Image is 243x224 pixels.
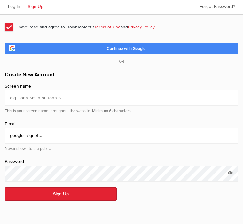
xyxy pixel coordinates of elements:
span: Forgot Password? [200,4,235,9]
a: Terms of Use [94,24,121,30]
a: Privacy Policy [128,24,155,30]
span: Sign Up [28,4,43,9]
span: OR [113,59,130,64]
span: Continue with Google [107,46,145,51]
input: email@address.com [5,128,238,143]
span: Log In [8,4,20,9]
div: Password [5,158,238,166]
div: This is your screen name throughout the website. Minimum 6 characters. [5,105,238,114]
div: E-mail [5,120,238,128]
a: Continue with Google [5,43,238,54]
h1: Create New Account [5,71,238,83]
div: Screen name [5,83,238,90]
button: Sign Up [5,187,117,201]
input: e.g. John Smith or John S. [5,90,238,105]
div: Never shown to the public [5,143,238,152]
span: I have read and agree to DownToMeet's and [5,21,161,33]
